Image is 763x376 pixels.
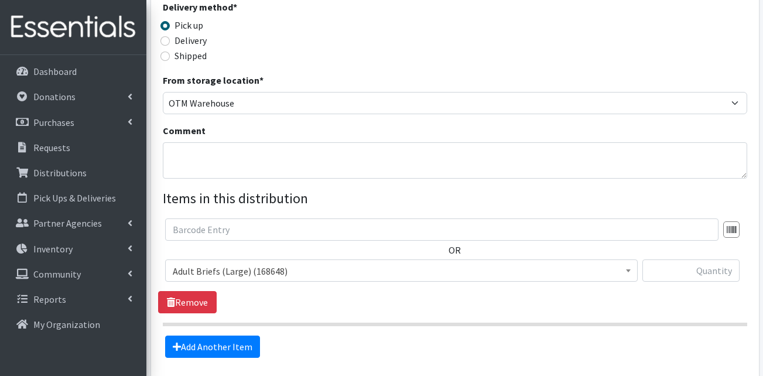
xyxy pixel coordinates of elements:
img: HumanEssentials [5,8,142,47]
a: Partner Agencies [5,211,142,235]
p: Reports [33,293,66,305]
p: Dashboard [33,66,77,77]
a: Reports [5,288,142,311]
input: Barcode Entry [165,218,718,241]
label: Delivery [175,33,207,47]
a: My Organization [5,313,142,336]
input: Quantity [642,259,740,282]
p: Pick Ups & Deliveries [33,192,116,204]
p: My Organization [33,319,100,330]
a: Pick Ups & Deliveries [5,186,142,210]
p: Purchases [33,117,74,128]
label: OR [449,243,461,257]
p: Community [33,268,81,280]
a: Dashboard [5,60,142,83]
p: Inventory [33,243,73,255]
a: Inventory [5,237,142,261]
a: Requests [5,136,142,159]
p: Partner Agencies [33,217,102,229]
abbr: required [233,1,237,13]
label: Shipped [175,49,207,63]
p: Donations [33,91,76,102]
a: Donations [5,85,142,108]
a: Add Another Item [165,336,260,358]
label: Pick up [175,18,203,32]
legend: Items in this distribution [163,188,747,209]
p: Requests [33,142,70,153]
a: Community [5,262,142,286]
p: Distributions [33,167,87,179]
span: Adult Briefs (Large) (168648) [173,263,630,279]
label: From storage location [163,73,264,87]
abbr: required [259,74,264,86]
a: Purchases [5,111,142,134]
span: Adult Briefs (Large) (168648) [165,259,638,282]
a: Remove [158,291,217,313]
label: Comment [163,124,206,138]
a: Distributions [5,161,142,184]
